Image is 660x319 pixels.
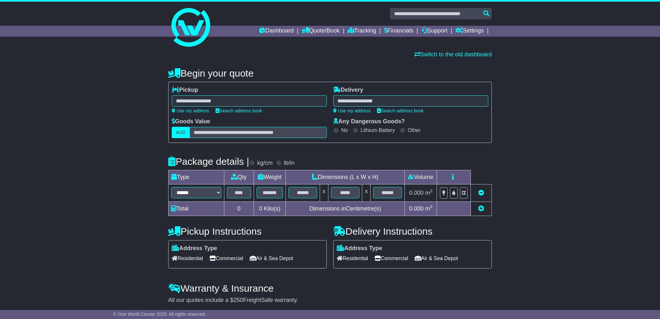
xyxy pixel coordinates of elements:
a: Search address book [216,108,262,113]
a: Dashboard [259,26,294,37]
label: kg/cm [257,160,273,167]
td: x [320,184,328,202]
label: lb/in [284,160,295,167]
label: Address Type [172,245,217,252]
label: Any Dangerous Goods? [333,118,405,125]
label: AUD [172,127,190,138]
span: 0.000 [409,205,423,212]
h4: Warranty & Insurance [168,283,492,294]
span: m [425,205,432,212]
td: Dimensions in Centimetre(s) [286,202,405,216]
a: Search address book [377,108,423,113]
td: Kilo(s) [254,202,286,216]
label: Delivery [333,87,363,94]
h4: Package details | [168,156,249,167]
label: Address Type [337,245,382,252]
span: Commercial [209,253,243,263]
a: Quote/Book [302,26,340,37]
a: Switch to the old dashboard [414,51,492,58]
span: 0 [259,205,262,212]
span: m [425,190,432,196]
a: Remove this item [478,190,484,196]
span: Air & Sea Depot [250,253,293,263]
td: 0 [224,202,254,216]
label: Pickup [172,87,198,94]
span: 0.000 [409,190,423,196]
td: x [362,184,371,202]
a: Settings [455,26,484,37]
label: Lithium Battery [361,127,395,133]
sup: 3 [430,204,432,209]
a: Add new item [478,205,484,212]
sup: 3 [430,189,432,193]
a: Use my address [172,108,209,113]
span: Residential [172,253,203,263]
h4: Pickup Instructions [168,226,327,237]
td: Weight [254,170,286,184]
span: Commercial [374,253,408,263]
a: Financials [384,26,413,37]
h4: Begin your quote [168,68,492,79]
td: Type [169,170,224,184]
span: Residential [337,253,368,263]
td: Dimensions (L x W x H) [286,170,405,184]
td: Total [169,202,224,216]
span: 250 [233,297,243,303]
td: Qty [224,170,254,184]
a: Support [422,26,448,37]
label: Goods Value [172,118,210,125]
a: Tracking [348,26,376,37]
span: © One World Courier 2025. All rights reserved. [113,312,206,317]
label: No [341,127,348,133]
label: Other [408,127,421,133]
span: Air & Sea Depot [415,253,458,263]
a: Use my address [333,108,371,113]
td: Volume [404,170,437,184]
h4: Delivery Instructions [333,226,492,237]
div: All our quotes include a $ FreightSafe warranty. [168,297,492,304]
